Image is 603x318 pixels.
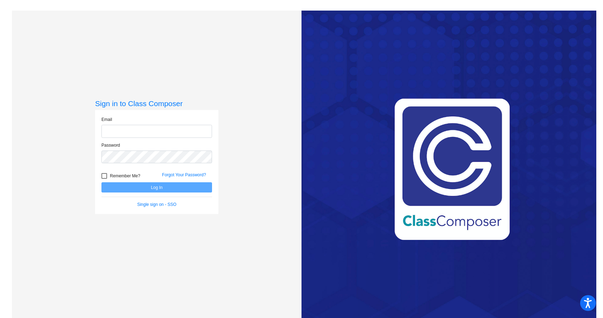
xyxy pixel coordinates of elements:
button: Log In [101,182,212,192]
label: Password [101,142,120,148]
label: Email [101,116,112,123]
a: Single sign on - SSO [137,202,176,207]
span: Remember Me? [110,172,140,180]
h3: Sign in to Class Composer [95,99,218,108]
a: Forgot Your Password? [162,172,206,177]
